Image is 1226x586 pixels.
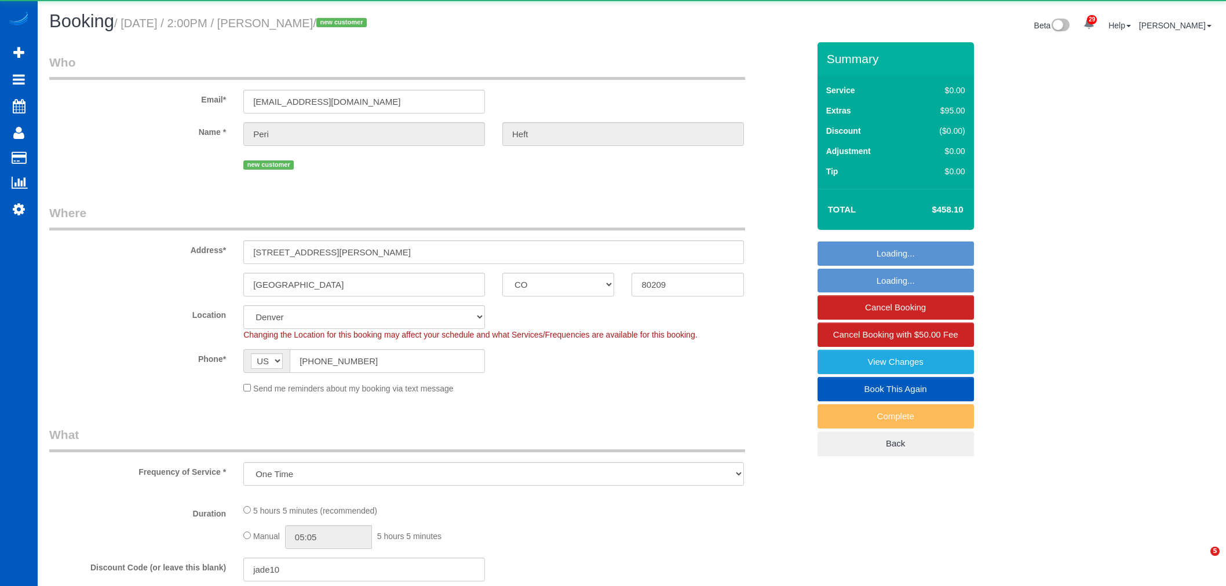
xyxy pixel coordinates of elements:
span: / [313,17,370,30]
span: new customer [316,18,367,27]
label: Phone* [41,349,235,365]
a: Cancel Booking [818,295,974,320]
label: Duration [41,504,235,519]
label: Address* [41,240,235,256]
label: Extras [826,105,851,116]
span: 5 hours 5 minutes (recommended) [253,506,377,515]
h3: Summary [827,52,968,65]
label: Tip [826,166,838,177]
label: Adjustment [826,145,871,157]
label: Discount Code (or leave this blank) [41,558,235,573]
input: Phone* [290,349,485,373]
a: Book This Again [818,377,974,401]
label: Frequency of Service * [41,462,235,478]
span: Send me reminders about my booking via text message [253,384,454,393]
div: $95.00 [915,105,965,116]
label: Discount [826,125,861,137]
h4: $458.10 [897,205,963,215]
span: Cancel Booking with $50.00 Fee [833,329,958,339]
legend: Where [49,204,745,230]
a: View Changes [818,350,974,374]
input: First Name* [243,122,485,146]
label: Name * [41,122,235,138]
label: Email* [41,90,235,105]
input: Email* [243,90,485,113]
div: ($0.00) [915,125,965,137]
input: City* [243,273,485,296]
input: Zip Code* [632,273,743,296]
span: 29 [1087,15,1097,24]
div: $0.00 [915,166,965,177]
span: Booking [49,11,114,31]
small: / [DATE] / 2:00PM / [PERSON_NAME] [114,17,370,30]
a: Beta [1034,21,1070,30]
a: Back [818,431,974,456]
a: Cancel Booking with $50.00 Fee [818,323,974,347]
a: [PERSON_NAME] [1139,21,1212,30]
img: New interface [1050,19,1070,34]
img: Automaid Logo [7,12,30,28]
a: Help [1108,21,1131,30]
span: new customer [243,160,294,170]
a: 29 [1078,12,1100,37]
span: Changing the Location for this booking may affect your schedule and what Services/Frequencies are... [243,330,697,339]
div: $0.00 [915,145,965,157]
strong: Total [828,204,856,214]
legend: Who [49,54,745,80]
div: $0.00 [915,85,965,96]
iframe: Intercom live chat [1187,547,1214,574]
legend: What [49,426,745,452]
span: 5 [1210,547,1220,556]
span: Manual [253,532,280,541]
label: Service [826,85,855,96]
input: Last Name* [502,122,744,146]
span: 5 hours 5 minutes [377,532,441,541]
label: Location [41,305,235,321]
